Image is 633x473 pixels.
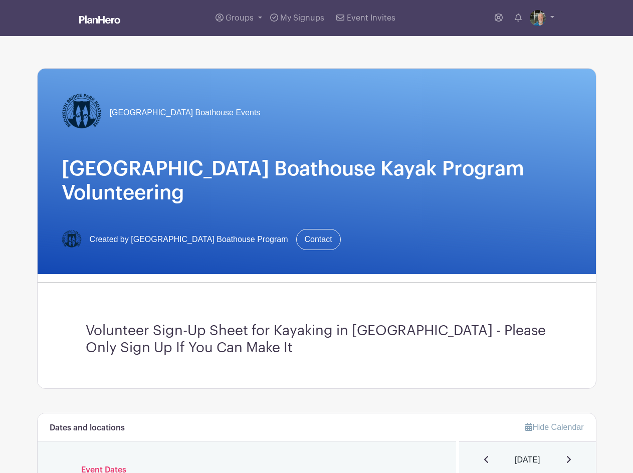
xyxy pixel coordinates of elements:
[296,229,341,250] a: Contact
[79,16,120,24] img: logo_white-6c42ec7e38ccf1d336a20a19083b03d10ae64f83f12c07503d8b9e83406b4c7d.svg
[280,14,324,22] span: My Signups
[347,14,395,22] span: Event Invites
[50,423,125,433] h6: Dates and locations
[515,454,540,466] span: [DATE]
[525,423,583,431] a: Hide Calendar
[86,323,548,356] h3: Volunteer Sign-Up Sheet for Kayaking in [GEOGRAPHIC_DATA] - Please Only Sign Up If You Can Make It
[62,157,572,205] h1: [GEOGRAPHIC_DATA] Boathouse Kayak Program Volunteering
[90,233,288,246] span: Created by [GEOGRAPHIC_DATA] Boathouse Program
[226,14,254,22] span: Groups
[110,107,261,119] span: [GEOGRAPHIC_DATA] Boathouse Events
[62,93,102,133] img: Logo-Title.png
[530,10,546,26] img: 20240704_105935.jpg
[62,229,82,250] img: Logo-Title.png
